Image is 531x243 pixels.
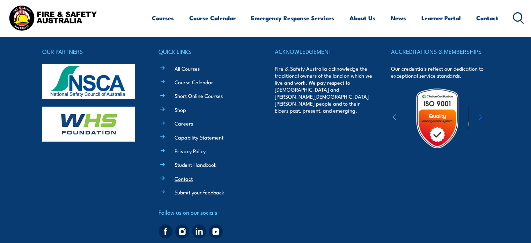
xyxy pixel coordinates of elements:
[175,161,216,168] a: Student Handbook
[189,9,236,27] a: Course Calendar
[275,47,373,56] h4: ACKNOWLEDGEMENT
[175,188,224,196] a: Submit your feedback
[476,9,498,27] a: Contact
[391,65,489,79] p: Our credentials reflect our dedication to exceptional service standards.
[175,92,223,99] a: Short Online Courses
[468,106,529,130] img: ewpa-logo
[175,175,193,182] a: Contact
[152,9,174,27] a: Courses
[175,147,206,155] a: Privacy Policy
[349,9,375,27] a: About Us
[42,107,135,142] img: whs-logo-footer
[175,106,186,113] a: Shop
[407,88,468,149] img: Untitled design (19)
[391,47,489,56] h4: ACCREDITATIONS & MEMBERSHIPS
[175,78,213,86] a: Course Calendar
[175,120,193,127] a: Careers
[158,47,256,56] h4: QUICK LINKS
[421,9,461,27] a: Learner Portal
[251,9,334,27] a: Emergency Response Services
[42,64,135,99] img: nsca-logo-footer
[158,207,256,217] h4: Follow us on our socials
[175,65,200,72] a: All Courses
[391,9,406,27] a: News
[42,47,140,56] h4: OUR PARTNERS
[175,134,223,141] a: Capability Statement
[275,65,373,114] p: Fire & Safety Australia acknowledge the traditional owners of the land on which we live and work....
